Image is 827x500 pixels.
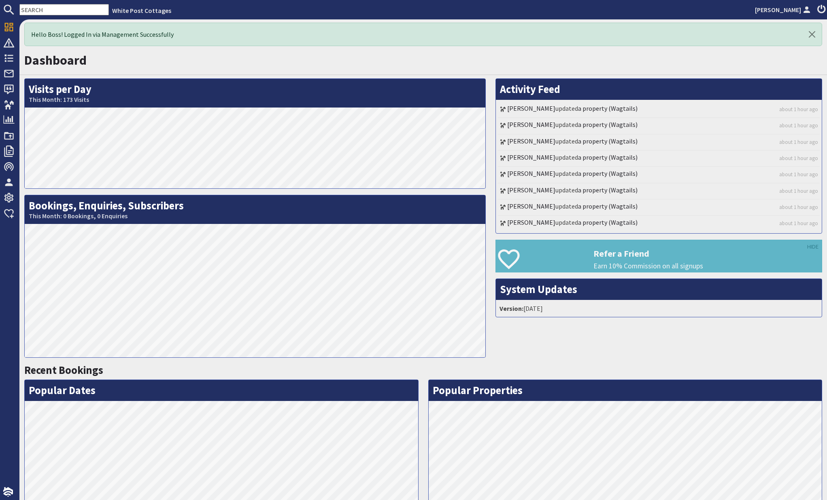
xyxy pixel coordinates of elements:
li: updated [498,135,820,151]
a: about 1 hour ago [779,171,818,178]
a: a property (Wagtails) [578,104,638,112]
a: Dashboard [24,52,87,68]
li: updated [498,118,820,134]
a: [PERSON_NAME] [507,104,555,112]
a: a property (Wagtails) [578,186,638,194]
a: [PERSON_NAME] [507,218,555,226]
p: Earn 10% Commission on all signups [593,261,822,271]
a: a property (Wagtails) [578,218,638,226]
a: Activity Feed [500,82,560,96]
li: updated [498,216,820,231]
h2: Bookings, Enquiries, Subscribers [25,195,485,224]
a: [PERSON_NAME] [507,202,555,210]
li: updated [498,167,820,183]
h2: Popular Dates [25,380,418,401]
a: HIDE [807,243,818,251]
a: about 1 hour ago [779,122,818,129]
div: Hello Boss! Logged In via Management Successfully [24,23,822,46]
h3: Refer a Friend [593,248,822,259]
a: [PERSON_NAME] [507,186,555,194]
a: [PERSON_NAME] [507,120,555,129]
a: System Updates [500,283,577,296]
a: about 1 hour ago [779,219,818,227]
a: a property (Wagtails) [578,137,638,145]
a: about 1 hour ago [779,154,818,162]
a: Refer a Friend Earn 10% Commission on all signups [495,240,822,272]
a: [PERSON_NAME] [755,5,812,15]
h2: Popular Properties [429,380,822,401]
strong: Version: [500,304,523,312]
a: a property (Wagtails) [578,120,638,129]
li: updated [498,200,820,216]
a: Recent Bookings [24,363,103,377]
small: This Month: 0 Bookings, 0 Enquiries [29,212,481,220]
a: about 1 hour ago [779,187,818,195]
li: updated [498,184,820,200]
input: SEARCH [19,4,109,15]
a: [PERSON_NAME] [507,169,555,177]
li: updated [498,102,820,118]
small: This Month: 173 Visits [29,96,481,103]
a: about 1 hour ago [779,138,818,146]
a: a property (Wagtails) [578,169,638,177]
a: [PERSON_NAME] [507,153,555,161]
a: a property (Wagtails) [578,153,638,161]
li: updated [498,151,820,167]
a: about 1 hour ago [779,105,818,113]
a: a property (Wagtails) [578,202,638,210]
img: staytech_i_w-64f4e8e9ee0a9c174fd5317b4b171b261742d2d393467e5bdba4413f4f884c10.svg [3,487,13,497]
h2: Visits per Day [25,79,485,108]
a: White Post Cottages [112,6,171,15]
a: [PERSON_NAME] [507,137,555,145]
a: about 1 hour ago [779,203,818,211]
li: [DATE] [498,302,820,315]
